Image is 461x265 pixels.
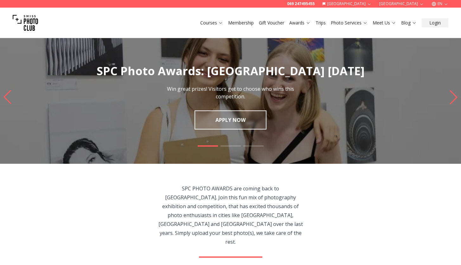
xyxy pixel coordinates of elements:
button: Blog [399,18,419,27]
a: Photo Services [331,20,368,26]
p: SPC PHOTO AWARDS are coming back to [GEOGRAPHIC_DATA]. Join this fun mix of photography exhibitio... [158,184,303,246]
a: Awards [289,20,311,26]
a: Trips [316,20,326,26]
a: Meet Us [373,20,396,26]
a: Membership [228,20,254,26]
a: Courses [200,20,223,26]
a: Blog [401,20,417,26]
button: Membership [226,18,256,27]
a: Gift Voucher [259,20,284,26]
a: 069 247495455 [287,1,315,6]
img: Swiss photo club [13,10,38,36]
button: Gift Voucher [256,18,287,27]
button: Meet Us [370,18,399,27]
button: Awards [287,18,313,27]
button: Login [422,18,448,27]
button: Trips [313,18,328,27]
a: APPLY NOW [195,110,266,129]
button: Courses [198,18,226,27]
p: Win great prizes! Visitors get to choose who wins this competition. [160,85,302,100]
button: Photo Services [328,18,370,27]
